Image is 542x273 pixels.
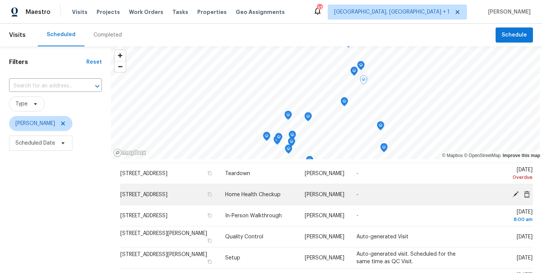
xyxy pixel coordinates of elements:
[115,50,126,61] button: Zoom in
[94,31,122,39] div: Completed
[225,192,281,197] span: Home Health Checkup
[9,80,81,92] input: Search for an address...
[305,234,344,239] span: [PERSON_NAME]
[306,156,313,168] div: Map marker
[72,8,88,16] span: Visits
[356,252,456,264] span: Auto-generated visit. Scheduled for the same time as QC Visit.
[517,234,533,239] span: [DATE]
[120,231,207,236] span: [STREET_ADDRESS][PERSON_NAME]
[356,234,408,239] span: Auto-generated Visit
[15,139,55,147] span: Scheduled Date
[503,153,540,158] a: Improve this map
[356,213,358,218] span: -
[225,213,282,218] span: In-Person Walkthrough
[350,67,358,78] div: Map marker
[206,237,213,244] button: Copy Address
[284,111,292,122] div: Map marker
[288,137,295,149] div: Map marker
[464,153,501,158] a: OpenStreetMap
[273,136,281,147] div: Map marker
[225,255,240,261] span: Setup
[111,46,540,159] canvas: Map
[305,213,344,218] span: [PERSON_NAME]
[97,8,120,16] span: Projects
[263,132,270,143] div: Map marker
[341,97,348,109] div: Map marker
[115,61,126,72] button: Zoom out
[9,27,26,43] span: Visits
[86,58,102,66] div: Reset
[317,5,322,12] div: 37
[480,167,533,181] span: [DATE]
[236,8,285,16] span: Geo Assignments
[26,8,51,16] span: Maestro
[304,112,312,124] div: Map marker
[496,27,533,43] button: Schedule
[377,121,384,133] div: Map marker
[15,120,55,127] span: [PERSON_NAME]
[47,31,75,38] div: Scheduled
[305,255,344,261] span: [PERSON_NAME]
[285,145,292,156] div: Map marker
[356,171,358,176] span: -
[129,8,163,16] span: Work Orders
[120,171,167,176] span: [STREET_ADDRESS]
[172,9,188,15] span: Tasks
[480,174,533,181] div: Overdue
[197,8,227,16] span: Properties
[120,213,167,218] span: [STREET_ADDRESS]
[442,153,463,158] a: Mapbox
[9,58,86,66] h1: Filters
[92,81,103,92] button: Open
[485,8,531,16] span: [PERSON_NAME]
[517,255,533,261] span: [DATE]
[480,209,533,223] span: [DATE]
[480,216,533,223] div: 8:00 am
[305,171,344,176] span: [PERSON_NAME]
[510,191,521,197] span: Edit
[356,192,358,197] span: -
[206,258,213,265] button: Copy Address
[275,133,283,145] div: Map marker
[120,252,207,257] span: [STREET_ADDRESS][PERSON_NAME]
[289,131,296,142] div: Map marker
[206,191,213,198] button: Copy Address
[206,212,213,219] button: Copy Address
[305,192,344,197] span: [PERSON_NAME]
[380,143,388,155] div: Map marker
[360,75,367,87] div: Map marker
[502,31,527,40] span: Schedule
[521,191,533,197] span: Cancel
[120,192,167,197] span: [STREET_ADDRESS]
[225,234,263,239] span: Quality Control
[206,170,213,177] button: Copy Address
[334,8,450,16] span: [GEOGRAPHIC_DATA], [GEOGRAPHIC_DATA] + 1
[15,100,28,108] span: Type
[225,171,250,176] span: Teardown
[113,148,146,157] a: Mapbox homepage
[357,61,365,73] div: Map marker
